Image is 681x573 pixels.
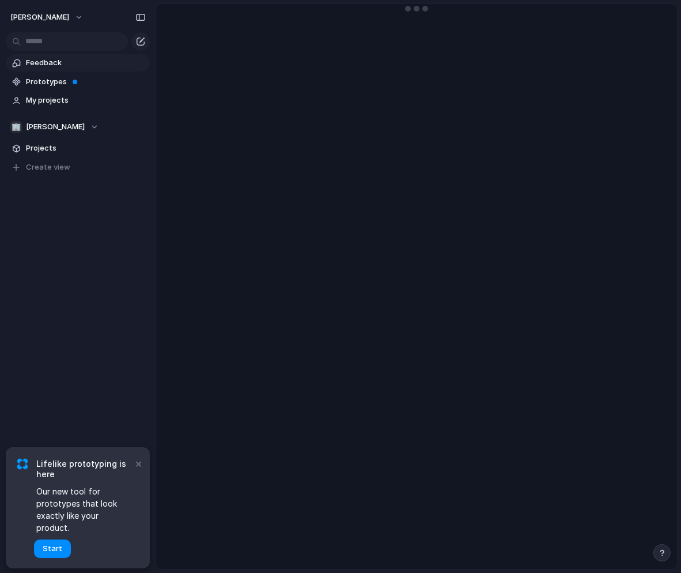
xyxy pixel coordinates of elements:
[26,121,85,133] span: [PERSON_NAME]
[36,459,133,480] span: Lifelike prototyping is here
[10,121,22,133] div: 🏢
[26,76,146,88] span: Prototypes
[6,159,150,176] button: Create view
[10,12,69,23] span: [PERSON_NAME]
[131,456,145,470] button: Dismiss
[6,118,150,136] button: 🏢[PERSON_NAME]
[6,92,150,109] a: My projects
[5,8,89,27] button: [PERSON_NAME]
[36,485,133,534] span: Our new tool for prototypes that look exactly like your product.
[43,543,62,555] span: Start
[6,140,150,157] a: Projects
[6,54,150,72] a: Feedback
[26,143,146,154] span: Projects
[34,540,71,558] button: Start
[6,73,150,91] a: Prototypes
[26,95,146,106] span: My projects
[26,57,146,69] span: Feedback
[26,162,70,173] span: Create view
